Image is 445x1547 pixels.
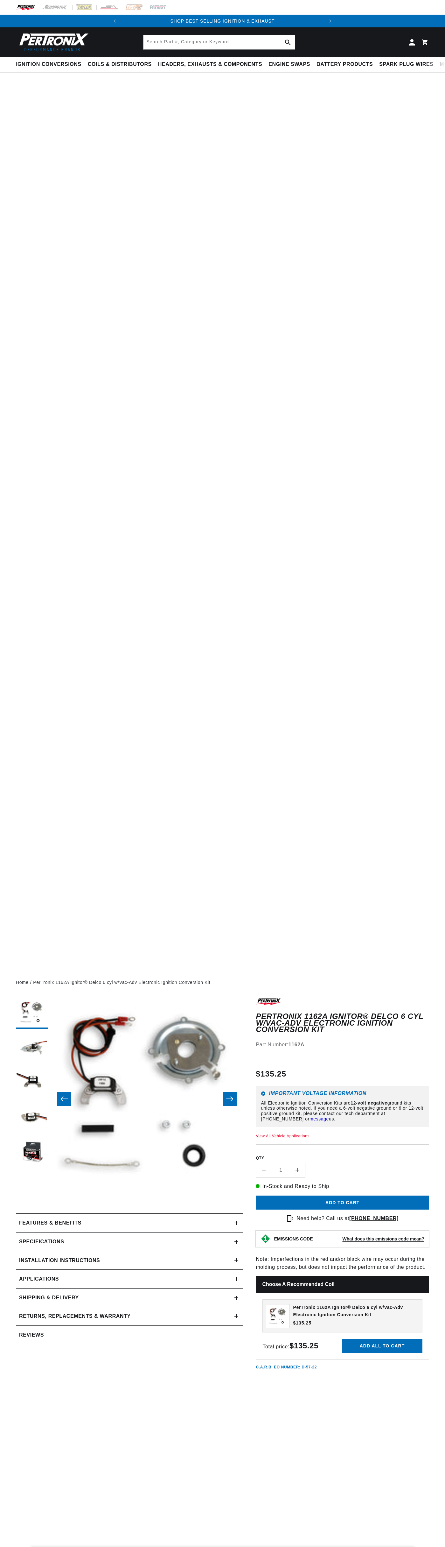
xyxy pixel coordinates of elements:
[256,1276,429,1293] h2: Choose a Recommended Coil
[16,1233,243,1251] summary: Specifications
[16,1289,243,1307] summary: Shipping & Delivery
[256,1155,429,1161] label: QTY
[16,1102,48,1134] button: Load image 4 in gallery view
[16,1067,48,1099] button: Load image 3 in gallery view
[16,1326,243,1344] summary: Reviews
[256,1134,309,1138] a: View All Vehicle Applications
[296,1214,399,1223] p: Need help? Call us at
[256,1365,317,1370] p: C.A.R.B. EO Number: D-57-22
[19,1294,79,1302] h2: Shipping & Delivery
[342,1339,422,1353] button: Add all to cart
[256,997,429,1370] div: Note: Imperfections in the red and/or black wire may occur during the molding process, but does n...
[261,1234,271,1244] img: Emissions code
[281,35,295,49] button: Search Part #, Category or Keyword
[268,61,310,68] span: Engine Swaps
[16,1032,48,1064] button: Load image 2 in gallery view
[261,1100,424,1122] p: All Electronic Ignition Conversion Kits are ground kits unless otherwise noted. If you need a 6-v...
[309,1116,329,1121] a: message
[376,57,436,72] summary: Spark Plug Wires
[256,1182,429,1190] p: In-Stock and Ready to Ship
[324,15,337,27] button: Translation missing: en.sections.announcements.next_announcement
[170,18,275,24] a: SHOP BEST SELLING IGNITION & EXHAUST
[316,61,373,68] span: Battery Products
[33,979,210,986] a: PerTronix 1162A Ignitor® Delco 6 cyl w/Vac-Adv Electronic Ignition Conversion Kit
[289,1341,318,1350] strong: $135.25
[256,1013,429,1033] h1: PerTronix 1162A Ignitor® Delco 6 cyl w/Vac-Adv Electronic Ignition Conversion Kit
[16,1307,243,1325] summary: Returns, Replacements & Warranty
[223,1092,237,1106] button: Slide right
[16,997,243,1201] media-gallery: Gallery Viewer
[256,1068,286,1080] span: $135.25
[349,1216,399,1221] a: [PHONE_NUMBER]
[16,1251,243,1270] summary: Installation instructions
[379,61,433,68] span: Spark Plug Wires
[16,979,29,986] a: Home
[108,15,121,27] button: Translation missing: en.sections.announcements.previous_announcement
[256,1041,429,1049] div: Part Number:
[274,1236,313,1241] strong: EMISSIONS CODE
[293,1320,311,1326] span: $135.25
[19,1331,44,1339] h2: Reviews
[342,1236,424,1241] strong: What does this emissions code mean?
[351,1100,387,1106] strong: 12-volt negative
[121,18,323,25] div: Announcement
[289,1042,304,1047] strong: 1162A
[19,1219,81,1227] h2: Features & Benefits
[143,35,295,49] input: Search Part #, Category or Keyword
[313,57,376,72] summary: Battery Products
[16,1214,243,1232] summary: Features & Benefits
[16,31,89,53] img: Pertronix
[121,18,323,25] div: 1 of 2
[155,57,265,72] summary: Headers, Exhausts & Components
[256,1196,429,1210] button: Add to cart
[16,1270,243,1289] a: Applications
[85,57,155,72] summary: Coils & Distributors
[88,61,152,68] span: Coils & Distributors
[19,1256,100,1265] h2: Installation instructions
[16,1137,48,1169] button: Load image 5 in gallery view
[274,1236,424,1242] button: EMISSIONS CODEWhat does this emissions code mean?
[262,1344,318,1349] span: Total price:
[16,61,81,68] span: Ignition Conversions
[19,1275,59,1283] span: Applications
[16,979,429,986] nav: breadcrumbs
[57,1092,71,1106] button: Slide left
[19,1312,131,1320] h2: Returns, Replacements & Warranty
[16,997,48,1029] button: Load image 1 in gallery view
[158,61,262,68] span: Headers, Exhausts & Components
[19,1238,64,1246] h2: Specifications
[16,57,85,72] summary: Ignition Conversions
[265,57,313,72] summary: Engine Swaps
[261,1091,424,1096] h6: Important Voltage Information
